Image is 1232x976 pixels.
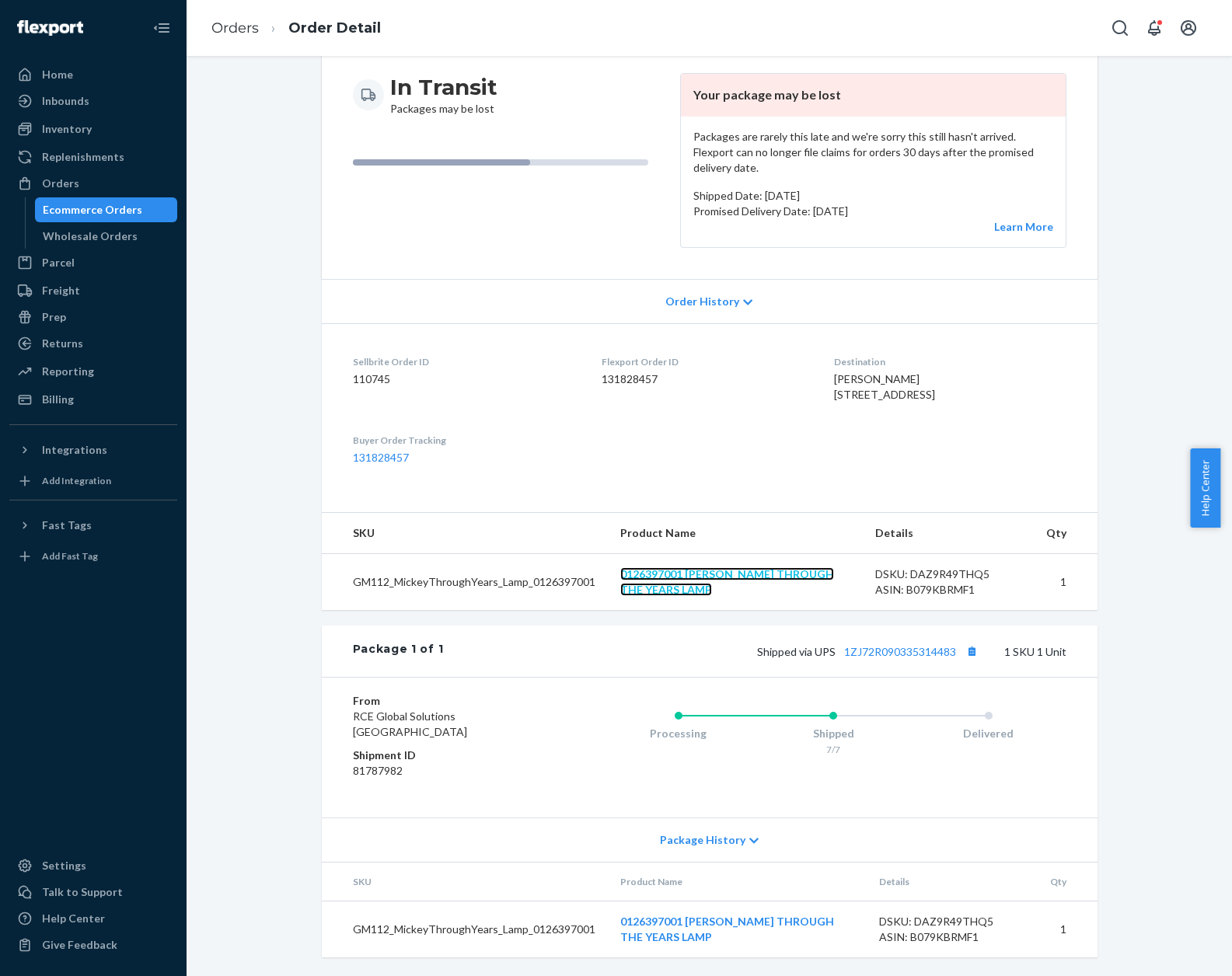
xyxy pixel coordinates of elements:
[9,880,177,905] a: Talk to Support
[42,858,86,873] div: Settings
[42,309,66,325] div: Prep
[693,204,1053,219] p: Promised Delivery Date: [DATE]
[9,117,177,141] a: Inventory
[757,645,982,658] span: Shipped via UPS
[42,474,111,487] div: Add Integration
[863,513,1034,554] th: Details
[42,442,107,458] div: Integrations
[9,513,177,538] button: Fast Tags
[844,645,956,658] a: 1ZJ72R090335314483
[681,74,1066,117] header: Your package may be lost
[322,863,608,901] th: SKU
[9,469,177,493] a: Add Integration
[9,359,177,384] a: Reporting
[42,283,80,298] div: Freight
[146,12,177,44] button: Close Navigation
[608,513,863,554] th: Product Name
[42,336,83,351] div: Returns
[17,20,83,36] img: Flexport logo
[43,228,138,244] div: Wholesale Orders
[9,145,177,169] a: Replenishments
[1038,901,1098,958] td: 1
[875,566,1021,582] div: DSKU: DAZ9R49THQ5
[9,278,177,303] a: Freight
[42,518,92,533] div: Fast Tags
[322,513,608,554] th: SKU
[9,331,177,356] a: Returns
[601,726,756,741] div: Processing
[353,451,409,464] a: 131828457
[1105,12,1136,44] button: Open Search Box
[353,434,577,447] dt: Buyer Order Tracking
[443,641,1066,661] div: 1 SKU 1 Unit
[42,911,105,926] div: Help Center
[42,255,75,270] div: Parcel
[42,937,117,953] div: Give Feedback
[353,748,539,763] dt: Shipment ID
[353,709,467,738] span: RCE Global Solutions [GEOGRAPHIC_DATA]
[1038,863,1098,901] th: Qty
[42,884,123,900] div: Talk to Support
[962,641,982,661] button: Copy tracking number
[1034,554,1098,611] td: 1
[9,305,177,329] a: Prep
[35,224,178,249] a: Wholesale Orders
[1190,448,1220,528] button: Help Center
[9,89,177,113] a: Inbounds
[834,355,1066,368] dt: Destination
[35,197,178,222] a: Ecommerce Orders
[665,294,739,309] span: Order History
[867,863,1038,901] th: Details
[353,641,444,661] div: Package 1 of 1
[875,582,1021,598] div: ASIN: B079KBRMF1
[994,220,1053,233] a: Learn More
[42,549,98,563] div: Add Fast Tag
[43,202,142,218] div: Ecommerce Orders
[9,906,177,931] a: Help Center
[1173,12,1204,44] button: Open account menu
[834,372,935,401] span: [PERSON_NAME] [STREET_ADDRESS]
[42,93,89,109] div: Inbounds
[42,392,74,407] div: Billing
[879,929,1025,945] div: ASIN: B079KBRMF1
[288,19,381,37] a: Order Detail
[322,901,608,958] td: GM112_MickeyThroughYears_Lamp_0126397001
[9,437,177,462] button: Integrations
[9,932,177,957] button: Give Feedback
[9,387,177,412] a: Billing
[211,19,259,37] a: Orders
[9,544,177,569] a: Add Fast Tag
[390,73,497,101] h3: In Transit
[911,726,1066,741] div: Delivered
[602,371,809,387] dd: 131828457
[620,915,834,943] a: 0126397001 [PERSON_NAME] THROUGH THE YEARS LAMP
[9,250,177,275] a: Parcel
[390,73,497,117] div: Packages may be lost
[353,371,577,387] dd: 110745
[756,726,911,741] div: Shipped
[693,129,1053,176] p: Packages are rarely this late and we're sorry this still hasn't arrived. Flexport can no longer f...
[353,693,539,709] dt: From
[9,171,177,196] a: Orders
[693,188,1053,204] p: Shipped Date: [DATE]
[353,763,539,779] dd: 81787982
[9,853,177,878] a: Settings
[353,355,577,368] dt: Sellbrite Order ID
[199,5,393,51] ol: breadcrumbs
[42,149,124,165] div: Replenishments
[42,67,73,82] div: Home
[602,355,809,368] dt: Flexport Order ID
[608,863,867,901] th: Product Name
[756,743,911,756] div: 7/7
[322,554,608,611] td: GM112_MickeyThroughYears_Lamp_0126397001
[1139,12,1170,44] button: Open notifications
[620,567,834,596] a: 0126397001 [PERSON_NAME] THROUGH THE YEARS LAMP
[1034,513,1098,554] th: Qty
[42,176,79,191] div: Orders
[42,364,94,379] div: Reporting
[660,832,745,848] span: Package History
[879,914,1025,929] div: DSKU: DAZ9R49THQ5
[42,121,92,137] div: Inventory
[9,62,177,87] a: Home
